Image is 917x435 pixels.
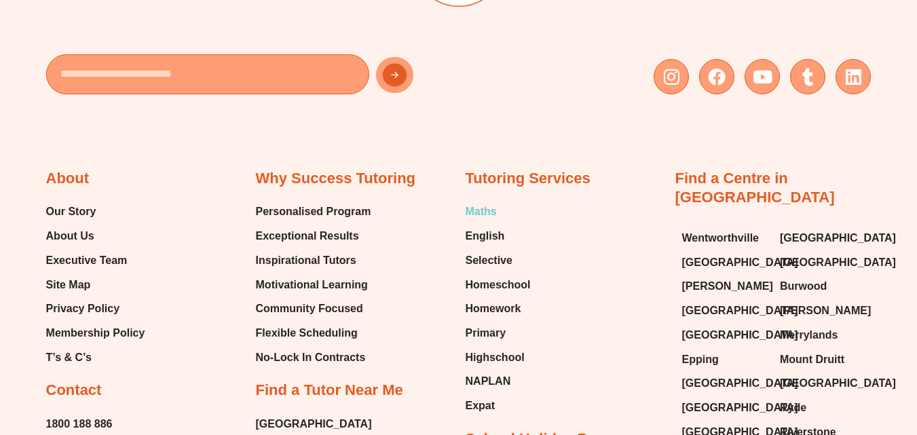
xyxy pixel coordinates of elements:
h2: Tutoring Services [466,169,591,189]
span: Flexible Scheduling [256,323,358,343]
a: Burwood [780,276,865,297]
iframe: Chat Widget [849,370,917,435]
a: Find a Centre in [GEOGRAPHIC_DATA] [675,170,835,206]
span: T’s & C’s [46,347,92,368]
span: [GEOGRAPHIC_DATA] [780,228,896,248]
span: Homework [466,299,521,319]
a: [GEOGRAPHIC_DATA] [682,325,766,345]
span: Privacy Policy [46,299,120,319]
span: Merrylands [780,325,838,345]
a: Inspirational Tutors [256,250,371,271]
h2: About [46,169,90,189]
a: Maths [466,202,531,222]
span: About Us [46,226,94,246]
a: [PERSON_NAME] [682,276,766,297]
span: NAPLAN [466,371,511,392]
a: Executive Team [46,250,145,271]
span: Expat [466,396,495,416]
span: [PERSON_NAME] [780,301,871,321]
a: 1800 188 886 [46,414,113,434]
span: Mount Druitt [780,349,844,370]
span: [GEOGRAPHIC_DATA] [780,373,896,394]
span: Selective [466,250,512,271]
a: Primary [466,323,531,343]
a: Epping [682,349,766,370]
span: Site Map [46,275,91,295]
span: No-Lock In Contracts [256,347,366,368]
a: [PERSON_NAME] [780,301,865,321]
a: Flexible Scheduling [256,323,371,343]
a: [GEOGRAPHIC_DATA] [682,301,766,321]
span: Motivational Learning [256,275,368,295]
span: English [466,226,505,246]
a: [GEOGRAPHIC_DATA] [256,414,372,434]
a: Community Focused [256,299,371,319]
span: [GEOGRAPHIC_DATA] [682,252,798,273]
a: Privacy Policy [46,299,145,319]
span: [GEOGRAPHIC_DATA] [682,301,798,321]
a: NAPLAN [466,371,531,392]
a: Homework [466,299,531,319]
span: Wentworthville [682,228,760,248]
span: Exceptional Results [256,226,359,246]
span: [GEOGRAPHIC_DATA] [780,252,896,273]
span: Highschool [466,347,525,368]
span: Inspirational Tutors [256,250,356,271]
span: Ryde [780,398,806,418]
span: Maths [466,202,497,222]
a: Ryde [780,398,865,418]
a: About Us [46,226,145,246]
a: [GEOGRAPHIC_DATA] [780,373,865,394]
h2: Find a Tutor Near Me [256,381,403,400]
a: Membership Policy [46,323,145,343]
a: [GEOGRAPHIC_DATA] [682,252,766,273]
a: Mount Druitt [780,349,865,370]
a: Selective [466,250,531,271]
span: Community Focused [256,299,363,319]
a: Wentworthville [682,228,766,248]
span: Our Story [46,202,96,222]
a: Highschool [466,347,531,368]
h2: Contact [46,381,102,400]
a: Merrylands [780,325,865,345]
span: Epping [682,349,719,370]
span: [PERSON_NAME] [682,276,773,297]
a: Expat [466,396,531,416]
span: Burwood [780,276,827,297]
a: English [466,226,531,246]
a: Motivational Learning [256,275,371,295]
span: Primary [466,323,506,343]
a: T’s & C’s [46,347,145,368]
form: New Form [46,54,452,101]
span: Executive Team [46,250,128,271]
span: [GEOGRAPHIC_DATA] [682,398,798,418]
a: No-Lock In Contracts [256,347,371,368]
a: Site Map [46,275,145,295]
a: Homeschool [466,275,531,295]
a: Personalised Program [256,202,371,222]
a: [GEOGRAPHIC_DATA] [682,398,766,418]
span: [GEOGRAPHIC_DATA] [682,373,798,394]
a: Exceptional Results [256,226,371,246]
a: Our Story [46,202,145,222]
a: [GEOGRAPHIC_DATA] [780,252,865,273]
a: [GEOGRAPHIC_DATA] [682,373,766,394]
a: [GEOGRAPHIC_DATA] [780,228,865,248]
span: [GEOGRAPHIC_DATA] [682,325,798,345]
h2: Why Success Tutoring [256,169,416,189]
